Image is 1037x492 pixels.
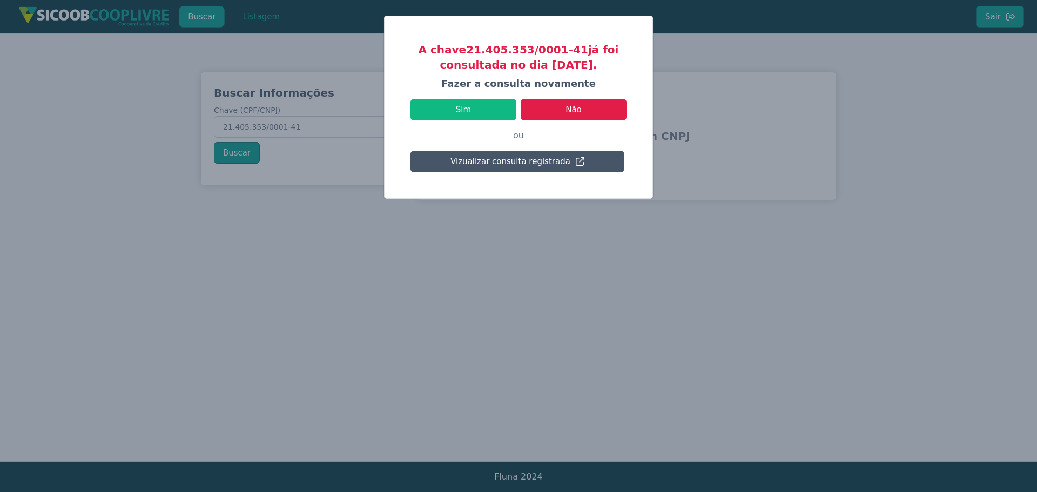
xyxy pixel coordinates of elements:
button: Não [521,99,627,120]
button: Sim [410,99,516,120]
h4: Fazer a consulta novamente [410,77,627,90]
h3: A chave 21.405.353/0001-41 já foi consultada no dia [DATE]. [410,42,627,72]
button: Vizualizar consulta registrada [410,151,624,172]
p: ou [410,120,627,151]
